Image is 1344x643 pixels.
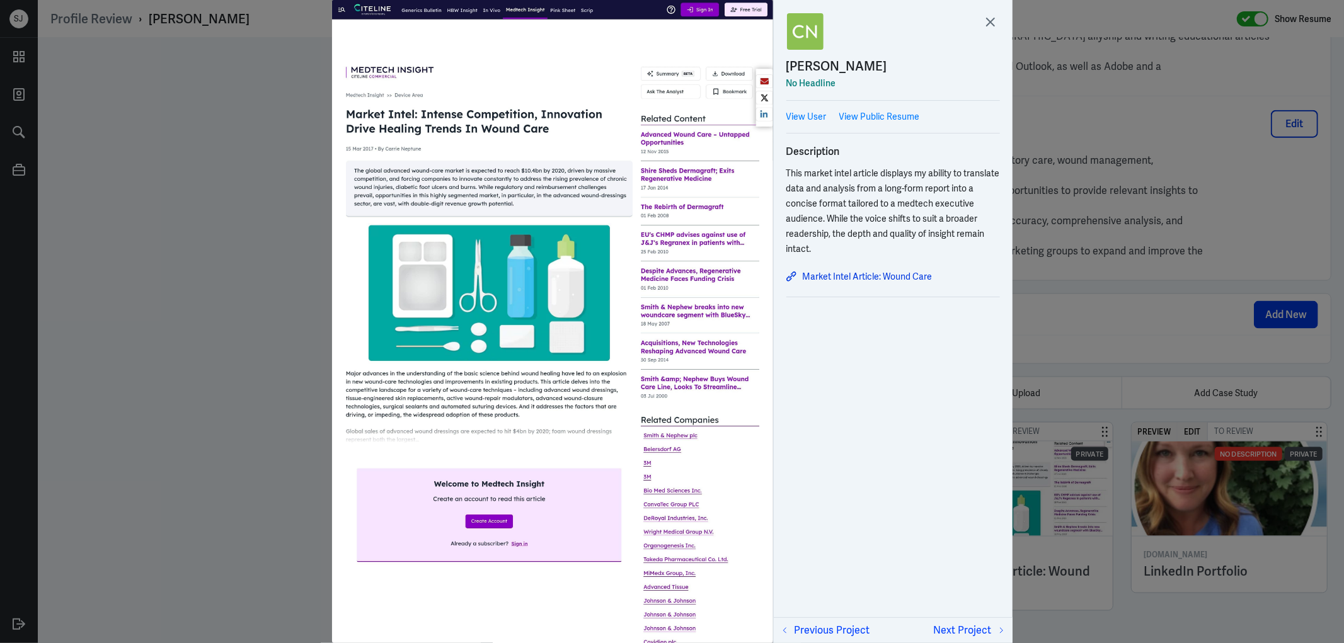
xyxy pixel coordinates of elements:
div: [PERSON_NAME] [786,57,887,76]
button: Previous Project [779,623,870,638]
a: View User [786,110,827,123]
a: View Public Resume [839,110,920,123]
div: This market intel article displays my ability to translate data and analysis from a long-form rep... [786,166,1000,256]
button: Next Project [934,623,1008,638]
div: No Headline [786,76,1000,91]
a: [PERSON_NAME] [786,57,1000,76]
a: Market Intel Article: Wound Care [786,269,1000,284]
img: Carrie Neptune [786,13,824,50]
h3: Description [786,143,1000,161]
